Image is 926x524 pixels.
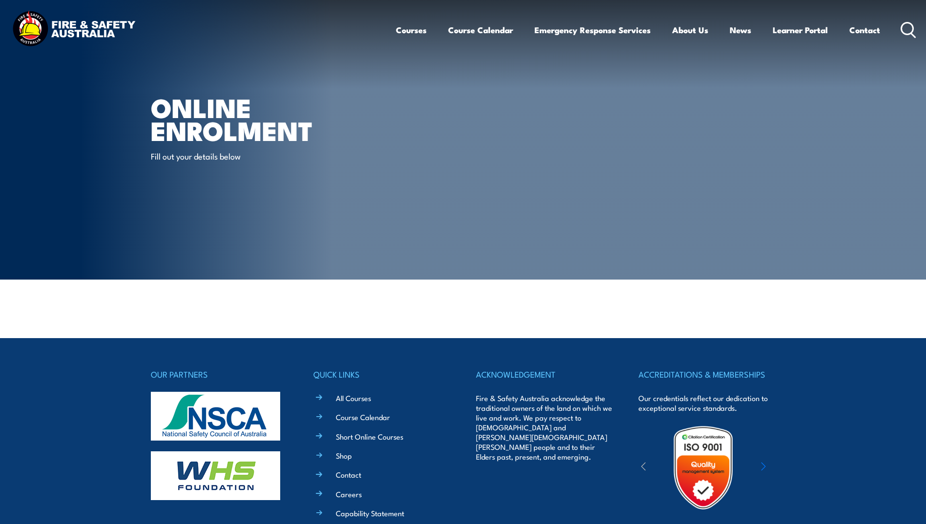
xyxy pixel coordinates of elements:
img: nsca-logo-footer [151,392,280,441]
a: Shop [336,450,352,461]
a: Contact [336,469,361,480]
a: Careers [336,489,362,499]
h1: Online Enrolment [151,96,392,141]
p: Our credentials reflect our dedication to exceptional service standards. [638,393,775,413]
img: Untitled design (19) [660,425,746,510]
a: News [730,17,751,43]
a: Course Calendar [336,412,390,422]
h4: ACKNOWLEDGEMENT [476,367,613,381]
a: About Us [672,17,708,43]
a: All Courses [336,393,371,403]
img: whs-logo-footer [151,451,280,500]
h4: QUICK LINKS [313,367,450,381]
p: Fire & Safety Australia acknowledge the traditional owners of the land on which we live and work.... [476,393,613,462]
a: Capability Statement [336,508,404,518]
h4: OUR PARTNERS [151,367,288,381]
img: ewpa-logo [746,451,831,484]
a: Emergency Response Services [535,17,651,43]
a: Courses [396,17,427,43]
a: Contact [849,17,880,43]
a: Learner Portal [773,17,828,43]
a: Course Calendar [448,17,513,43]
a: Short Online Courses [336,431,403,442]
h4: ACCREDITATIONS & MEMBERSHIPS [638,367,775,381]
p: Fill out your details below [151,150,329,161]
